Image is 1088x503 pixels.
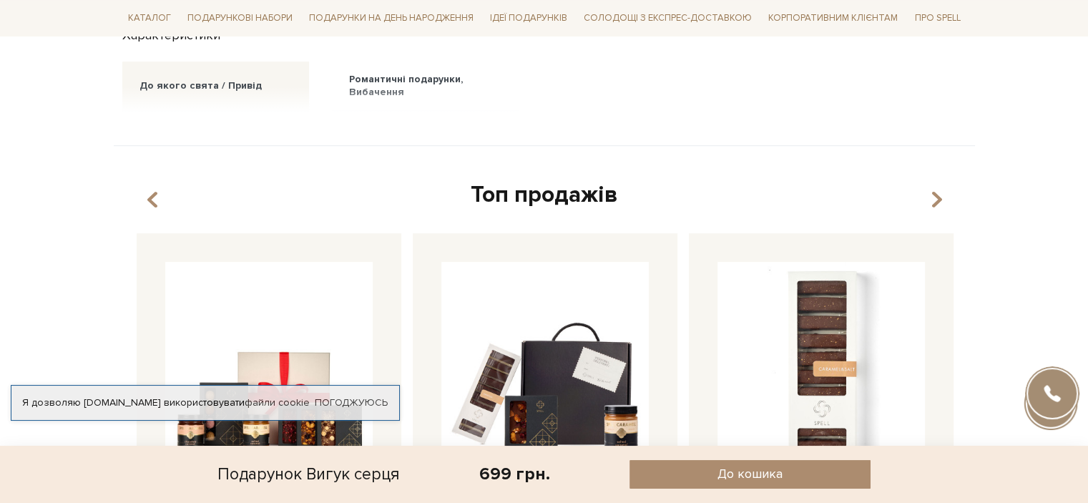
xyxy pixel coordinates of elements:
[182,7,298,29] span: Подарункові набори
[629,460,871,489] button: До кошика
[349,73,501,99] div: Романтичні подарунки, Вибачення
[139,79,262,92] div: До якого свята / Привід
[11,396,399,409] div: Я дозволяю [DOMAIN_NAME] використовувати
[763,6,903,30] a: Корпоративним клієнтам
[484,7,573,29] span: Ідеї подарунків
[122,7,177,29] span: Каталог
[717,466,783,482] span: До кошика
[578,6,758,30] a: Солодощі з експрес-доставкою
[479,463,550,485] div: 699 грн.
[315,396,388,409] a: Погоджуюсь
[245,396,310,409] a: файли cookie
[303,7,479,29] span: Подарунки на День народження
[908,7,966,29] span: Про Spell
[131,180,958,210] div: Топ продажів
[217,460,400,489] div: Подарунок Вигук серця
